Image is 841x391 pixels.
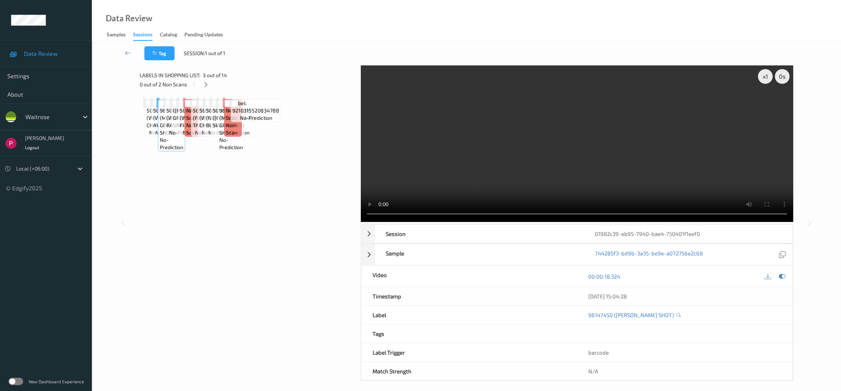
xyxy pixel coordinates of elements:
[588,273,620,280] a: 00:00:18.324
[362,343,577,362] div: Label Trigger
[186,122,200,136] span: non-scan
[166,100,204,129] span: Label: 5063210005253 (WR NO1 SPEC RASPBERR)
[147,100,184,129] span: Label: 5000169304136 (WR PAINS AU CHOCOLAT)
[362,362,577,380] div: Match Strength
[226,100,240,122] span: Label: Non-Scan
[184,50,205,57] span: Session:
[184,30,230,40] a: Pending Updates
[195,129,227,136] span: no-prediction
[140,80,356,89] div: 0 out of 2 Non Scans
[173,100,214,122] span: Label: 02994789 ([PERSON_NAME] GREEN KIWI)
[758,69,773,84] div: x 1
[233,100,279,114] span: Label: 9210315520834788
[362,324,577,343] div: Tags
[160,30,184,40] a: Catalog
[140,72,200,79] span: Labels in shopping list:
[200,100,236,129] span: Label: 5000169167236 (WR COTTAGE CHEESE)
[361,224,793,243] div: Session01982c39-eb95-7940-bae4-750401f1eef0
[375,244,583,265] div: Sample
[155,129,188,136] span: no-prediction
[160,136,183,151] span: no-prediction
[240,114,272,122] span: no-prediction
[226,122,240,136] span: non-scan
[206,100,243,129] span: Label: 5000169662021 (NO1 SPEC BLUEBERRIES)
[169,129,201,136] span: no-prediction
[361,244,793,265] div: Sample744285f3-bd9b-3a35-be9e-a072756e2c68
[208,129,241,136] span: no-prediction
[160,100,183,136] span: Label: 96147450 (MOJU GINGER SHOT)
[362,266,577,287] div: Video
[362,287,577,305] div: Timestamp
[133,30,160,41] a: Sessions
[186,100,200,122] span: Label: Non-Scan
[205,50,225,57] span: 1 out of 1
[362,306,577,324] div: Label
[203,72,227,79] span: 3 out of 14
[584,225,793,243] div: 01982c39-eb95-7940-bae4-750401f1eef0
[193,100,230,129] span: Label: 5059001017499 (FINISH LEMON TABS)
[107,30,133,40] a: Samples
[184,31,223,40] div: Pending Updates
[213,100,254,129] span: Label: 5000169062128 ([PERSON_NAME] SWEETCORN)
[775,69,790,84] div: 0 s
[144,46,175,60] button: Tag
[588,311,674,319] a: 96147450 ([PERSON_NAME] SHOT)
[375,225,583,243] div: Session
[106,15,152,22] div: Data Review
[107,31,126,40] div: Samples
[588,293,781,300] div: [DATE] 15:04:28
[180,100,218,129] span: Label: 5000169666456 (WR SUMMER FIELD BOUQ)
[577,362,793,380] div: N/A
[577,343,793,362] div: barcode
[595,250,703,259] a: 744285f3-bd9b-3a35-be9e-a072756e2c68
[149,129,182,136] span: no-prediction
[219,136,243,151] span: no-prediction
[219,100,243,136] span: Label: 96147450 (MOJU GINGER SHOT)
[160,31,177,40] div: Catalog
[202,129,234,136] span: no-prediction
[133,31,152,41] div: Sessions
[153,100,190,129] span: Label: 5000169015926 (WR PR AVOCADOS)
[183,129,215,136] span: no-prediction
